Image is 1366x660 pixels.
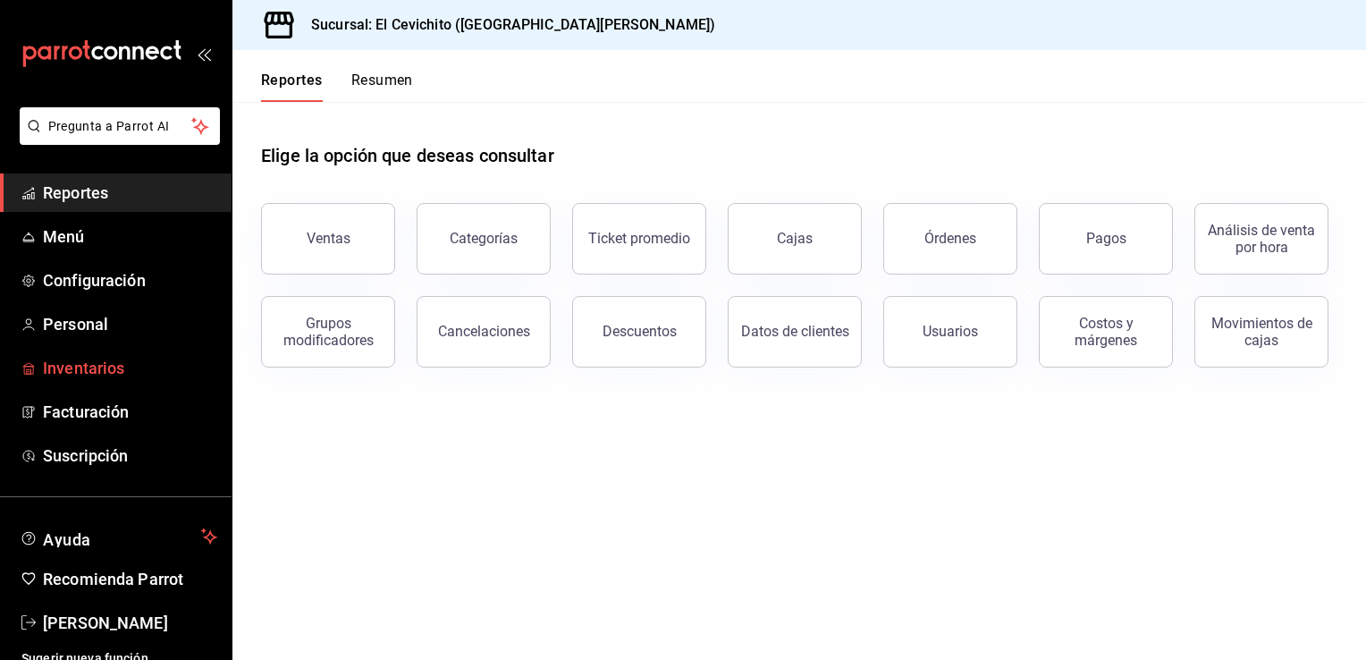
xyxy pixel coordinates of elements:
[1194,203,1328,275] button: Análisis de venta por hora
[1039,296,1173,368] button: Costos y márgenes
[1086,230,1126,247] div: Pagos
[43,611,217,635] span: [PERSON_NAME]
[883,296,1017,368] button: Usuarios
[417,203,551,275] button: Categorías
[43,181,217,205] span: Reportes
[20,107,220,145] button: Pregunta a Parrot AI
[1039,203,1173,275] button: Pagos
[417,296,551,368] button: Cancelaciones
[351,72,413,102] button: Resumen
[261,296,395,368] button: Grupos modificadores
[261,203,395,275] button: Ventas
[588,230,690,247] div: Ticket promedio
[273,315,384,349] div: Grupos modificadores
[883,203,1017,275] button: Órdenes
[43,567,217,591] span: Recomienda Parrot
[261,72,323,102] button: Reportes
[307,230,350,247] div: Ventas
[197,47,211,61] button: open_drawer_menu
[43,312,217,336] span: Personal
[572,296,706,368] button: Descuentos
[728,296,862,368] button: Datos de clientes
[1206,315,1317,349] div: Movimientos de cajas
[923,323,978,340] div: Usuarios
[48,117,192,136] span: Pregunta a Parrot AI
[43,356,217,380] span: Inventarios
[43,224,217,249] span: Menú
[297,14,715,36] h3: Sucursal: El Cevichito ([GEOGRAPHIC_DATA][PERSON_NAME])
[1194,296,1328,368] button: Movimientos de cajas
[261,72,413,102] div: navigation tabs
[572,203,706,275] button: Ticket promedio
[43,268,217,292] span: Configuración
[728,203,862,275] a: Cajas
[1206,222,1317,256] div: Análisis de venta por hora
[1050,315,1161,349] div: Costos y márgenes
[13,130,220,148] a: Pregunta a Parrot AI
[741,323,849,340] div: Datos de clientes
[438,323,530,340] div: Cancelaciones
[924,230,976,247] div: Órdenes
[43,526,194,547] span: Ayuda
[777,228,814,250] div: Cajas
[43,444,217,468] span: Suscripción
[261,142,554,169] h1: Elige la opción que deseas consultar
[603,323,677,340] div: Descuentos
[43,400,217,424] span: Facturación
[450,230,518,247] div: Categorías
